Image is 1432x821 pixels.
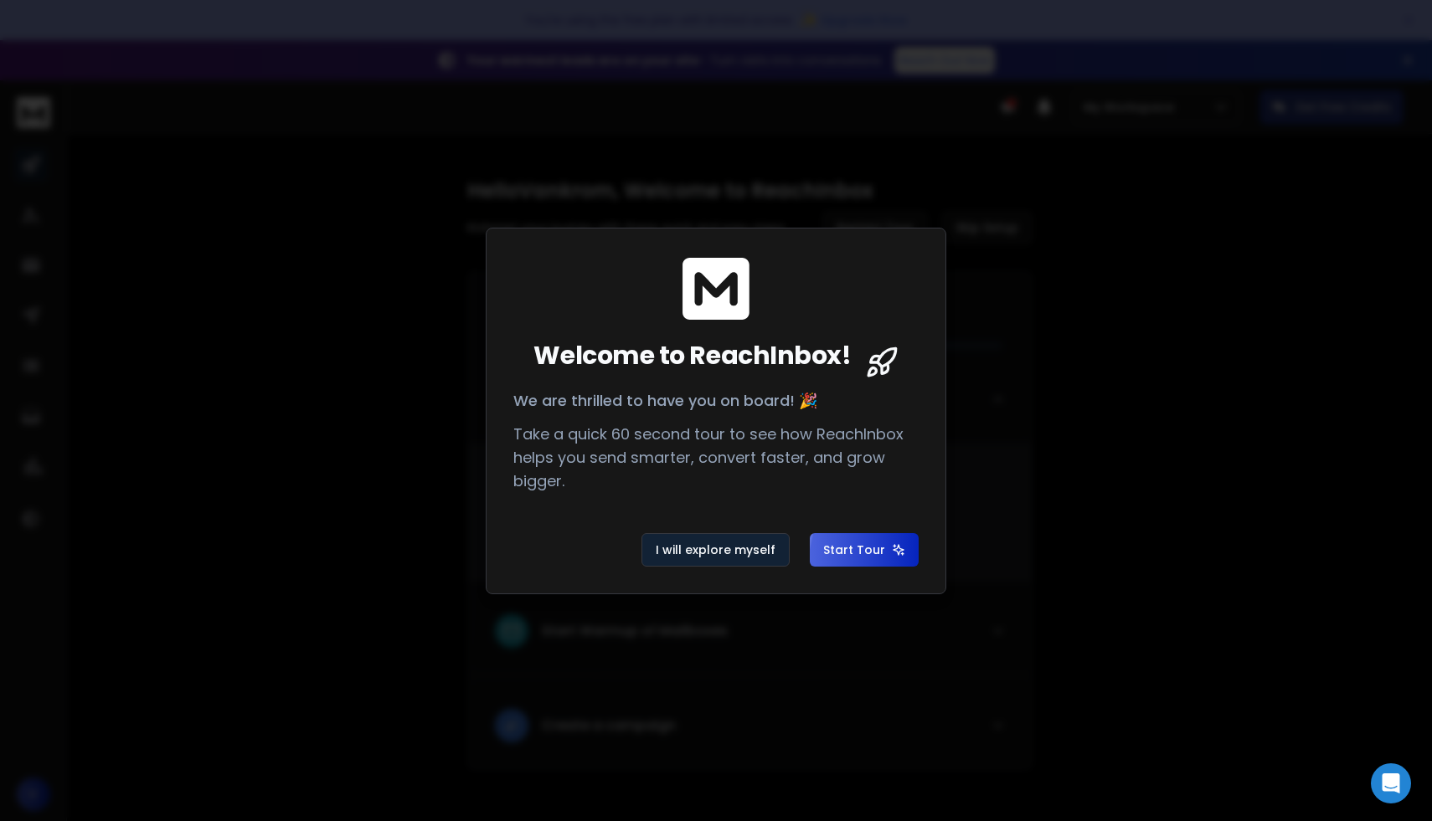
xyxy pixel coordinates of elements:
[533,341,851,371] span: Welcome to ReachInbox!
[513,389,919,413] p: We are thrilled to have you on board! 🎉
[823,541,905,558] span: Start Tour
[513,423,919,493] p: Take a quick 60 second tour to see how ReachInbox helps you send smarter, convert faster, and gro...
[810,533,919,567] button: Start Tour
[1371,763,1411,803] div: Open Intercom Messenger
[641,533,790,567] button: I will explore myself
